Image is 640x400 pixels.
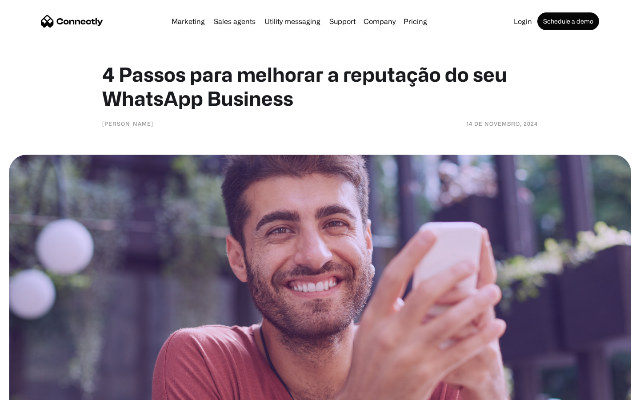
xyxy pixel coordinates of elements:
[364,15,396,28] div: Company
[400,18,431,25] a: Pricing
[326,18,359,25] a: Support
[18,384,53,397] ul: Language list
[102,119,153,128] div: [PERSON_NAME]
[537,12,599,30] a: Schedule a demo
[9,384,53,397] aside: Language selected: English
[102,62,538,110] h1: 4 Passos para melhorar a reputação do seu WhatsApp Business
[41,15,103,28] a: home
[510,18,536,25] a: Login
[466,119,538,128] div: 14 de novembro, 2024
[261,18,324,25] a: Utility messaging
[361,15,398,28] div: Company
[168,18,208,25] a: Marketing
[210,18,259,25] a: Sales agents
